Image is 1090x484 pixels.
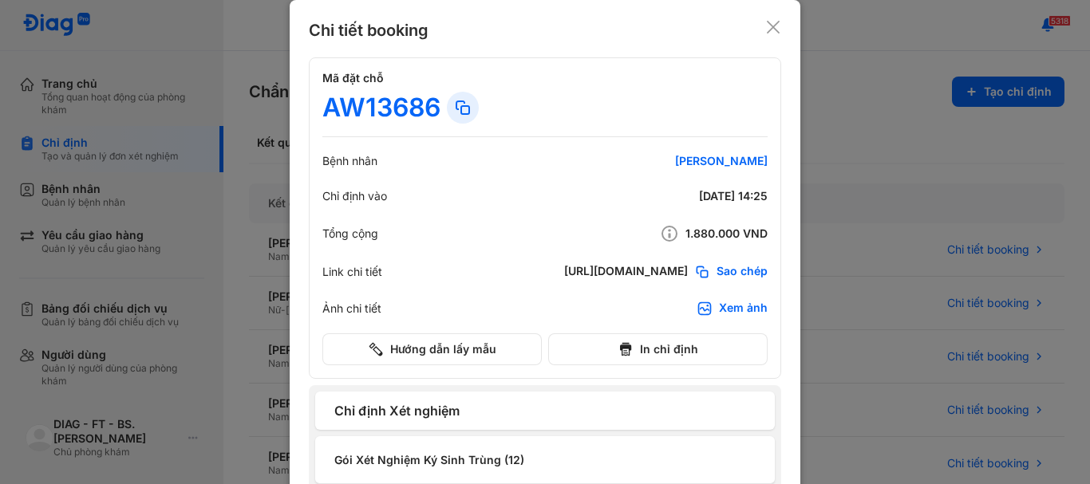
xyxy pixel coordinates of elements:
button: Hướng dẫn lấy mẫu [322,333,542,365]
div: 1.880.000 VND [576,224,768,243]
div: AW13686 [322,92,440,124]
div: Tổng cộng [322,226,378,241]
div: [DATE] 14:25 [576,189,768,203]
button: In chỉ định [548,333,768,365]
span: Chỉ định Xét nghiệm [334,401,756,420]
div: Chi tiết booking [309,19,428,41]
div: Ảnh chi tiết [322,301,381,316]
div: Link chi tiết [322,265,382,279]
h4: Mã đặt chỗ [322,71,768,85]
div: Xem ảnh [719,301,768,317]
div: Chỉ định vào [322,189,387,203]
div: Bệnh nhân [322,154,377,168]
div: [URL][DOMAIN_NAME] [564,264,688,280]
span: Gói Xét Nghiệm Ký Sinh Trùng (12) [334,451,756,468]
span: Sao chép [717,264,768,280]
div: [PERSON_NAME] [576,154,768,168]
